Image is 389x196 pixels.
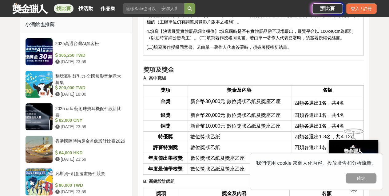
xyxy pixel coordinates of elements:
[160,87,170,93] strong: 獎項
[294,145,344,150] span: 四類各選出1名，共4名
[146,28,360,41] p: 4.填寫【決選展覽實體展品調查欄位】:填寫屆時是否有實體展品需至現場展出，展覽平台以 100x40cm為原則（以屆時官網公告為主）。 (二)填寫著作授權同意書。若由單一著作人代表簽署時，須簽署授...
[323,87,332,93] strong: 名額
[156,191,166,196] strong: 獎項
[222,191,246,196] strong: 獎金及內容
[256,160,376,166] span: 我們使用 cookie 來個人化內容、投放廣告和分析流量。
[190,145,220,150] span: 數位獎狀乙紙
[190,123,280,129] span: 新台幣10,000元 數位獎狀乙紙及獎座乙座
[190,156,244,161] span: 數位獎狀乙紙及獎座乙座
[346,173,376,183] button: 確定
[227,87,252,93] strong: 獎金及內容
[146,12,360,25] p: 【完整版影片】:片長不限，畫質1080P，上傳Youtube後提供影片連結，展覽空間將以本版本影 片作為展覽主要標的（主辦單位仍有調整展覽影片版本之權利）。
[20,16,133,33] div: 小酒館也推薦
[160,123,170,129] span: 銅獎
[146,44,360,51] p: (二)填寫著作授權同意書。若由單一著作人代表簽署時，須簽署授權切結書。
[190,99,280,104] span: 新台幣30,000元 數位獎狀乙紙及獎座乙座
[190,113,280,118] span: 新台幣20,000元 數位獎狀乙紙及獎座乙座
[55,91,125,98] div: [DATE] 18:00
[294,134,355,139] span: 四類各選出1-3名，共4-12名
[55,106,125,117] div: 2025 qdc 藝術珠寶耳機配件設計比賽
[55,182,125,189] div: 90,000 TWD
[190,134,220,139] span: 數位獎狀乙紙
[322,191,331,196] strong: 名額
[158,134,173,139] span: 特優獎
[76,4,96,13] a: 找活動
[123,3,184,14] input: 這樣Sale也可以： 安聯人壽創意銷售法募集
[54,4,73,13] a: 找比賽
[294,100,344,106] span: 四類各選出1名，共4名
[25,71,128,98] a: 翻玩臺味好乳力-全國短影音創意大募集 200,000 TWD [DATE] 18:00
[143,179,174,184] strong: B. 新銳設計師組
[153,145,177,150] span: 評審特別獎
[160,113,170,118] span: 銀獎
[190,166,244,171] span: 數位獎狀乙紙及獎座乙座
[55,117,125,124] div: 82,000 CNY
[25,103,128,131] a: 2025 qdc 藝術珠寶耳機配件設計比賽 82,000 CNY [DATE] 23:59
[346,3,377,14] div: 登入 / 註冊
[25,168,128,196] a: 凡斯焉~創意漫畫徵件競賽 90,000 TWD [DATE] 23:59
[294,113,344,118] span: 四類各選出1名，共4名
[25,38,128,66] a: 2025高通台灣AI黑客松 305,250 TWD [DATE] 23:59
[25,136,128,163] a: 香港國際時尚足金首飾設計比賽2026 64,000 HKD [DATE] 23:59
[55,171,125,182] div: 凡斯焉~創意漫畫徵件競賽
[143,66,174,73] strong: 獎項及獎金
[329,140,378,181] img: 46e73366-dd3b-432a-96b1-cde1e50db53d.jpg
[55,189,125,195] div: [DATE] 23:59
[55,40,125,52] div: 2025高通台灣AI黑客松
[98,4,118,13] a: 作品集
[294,123,344,129] span: 四類各選出1名，共4名
[55,73,125,85] div: 翻玩臺味好乳力-全國短影音創意大募集
[55,150,125,156] div: 64,000 HKD
[55,52,125,59] div: 305,250 TWD
[55,138,125,150] div: 香港國際時尚足金首飾設計比賽2026
[55,85,125,91] div: 200,000 TWD
[55,156,125,163] div: [DATE] 23:59
[148,166,182,171] span: 年度最佳學校獎
[55,59,125,65] div: [DATE] 23:59
[148,156,182,161] span: 年度傑出學校獎
[312,3,343,14] a: 辦比賽
[160,99,170,104] span: 金獎
[143,75,166,80] strong: A. 高中職組
[55,124,125,130] div: [DATE] 23:59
